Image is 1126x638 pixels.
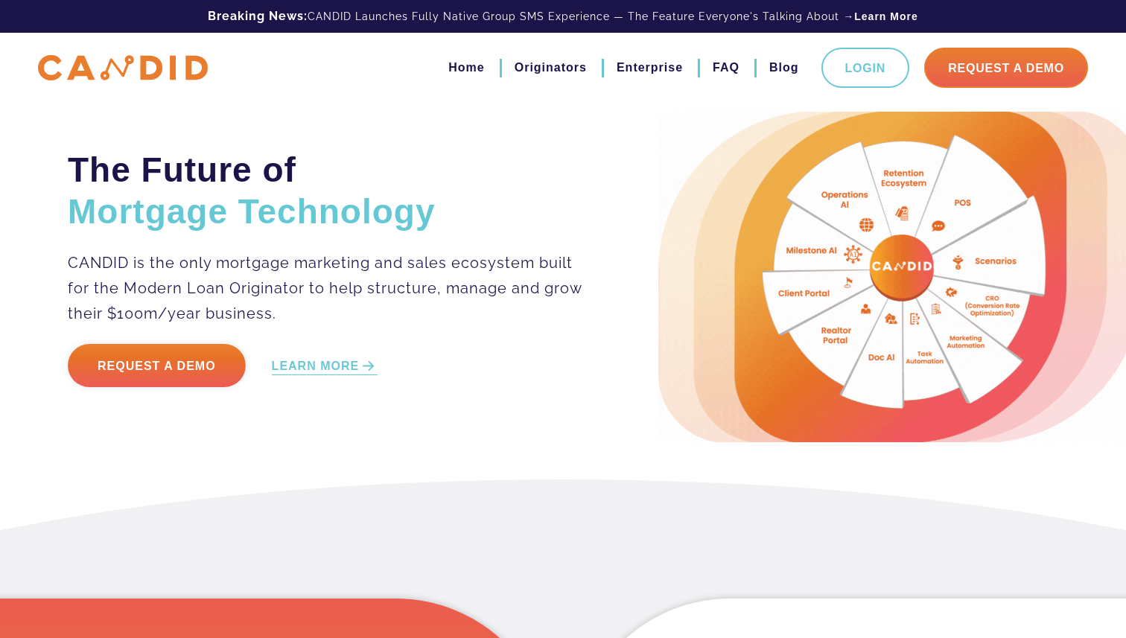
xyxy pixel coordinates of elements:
img: CANDID APP [38,55,208,81]
a: Blog [769,55,799,80]
a: FAQ [713,55,739,80]
a: Home [448,55,484,80]
a: Learn More [854,9,917,24]
a: Request A Demo [924,48,1088,88]
h2: The Future of [68,149,584,232]
a: Originators [515,55,587,80]
span: Mortgage Technology [68,192,436,231]
a: Request a Demo [68,344,246,387]
a: LEARN MORE [272,358,378,375]
p: CANDID is the only mortgage marketing and sales ecosystem built for the Modern Loan Originator to... [68,250,584,326]
b: Breaking News: [208,9,308,23]
a: Enterprise [617,55,683,80]
a: Login [821,48,910,88]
